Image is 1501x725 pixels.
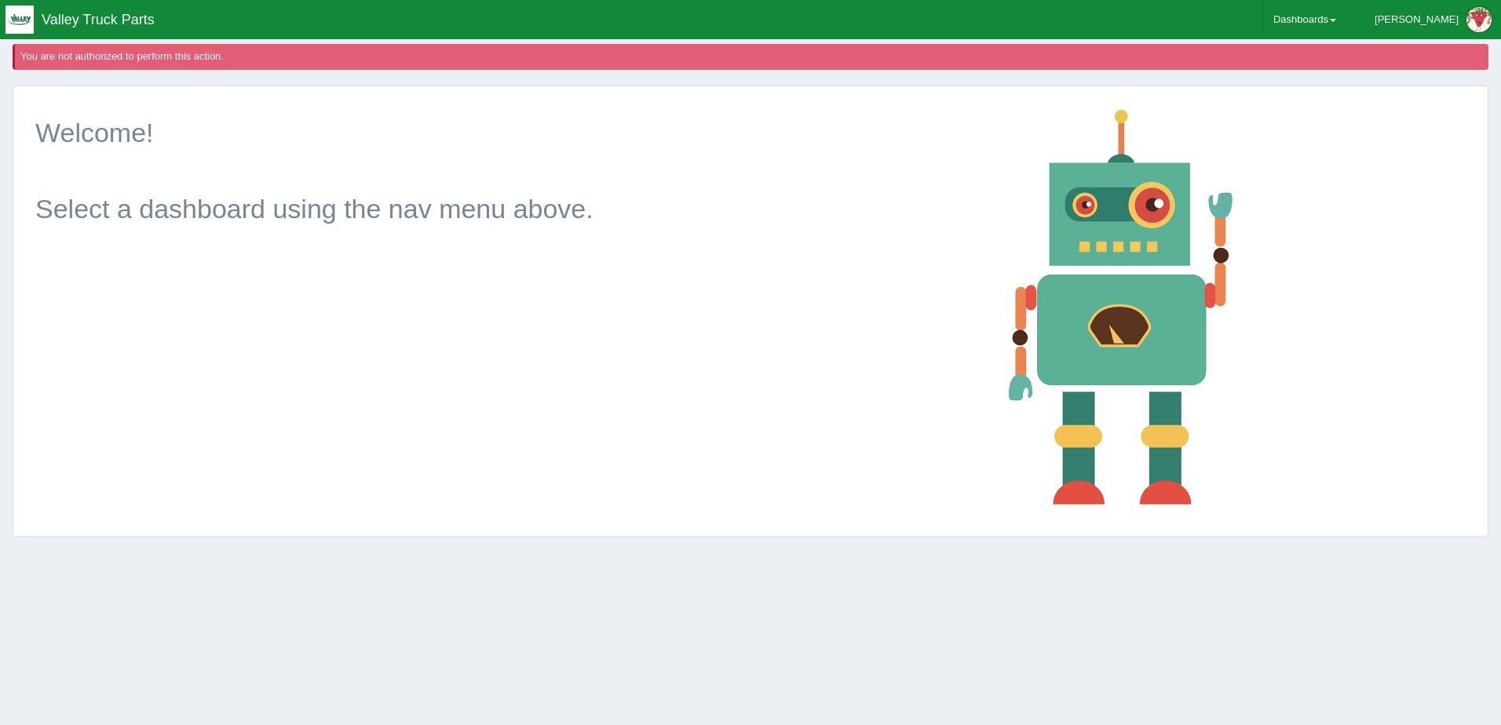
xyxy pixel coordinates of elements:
p: Welcome! Select a dashboard using the nav menu above. [35,114,984,228]
span: Valley Truck Parts [42,12,155,27]
div: [PERSON_NAME] [1375,4,1459,35]
img: Profile Picture [1466,7,1492,32]
img: robot-18af129d45a23e4dba80317a7b57af8f57279c3d1c32989fc063bd2141a5b856.png [997,98,1247,516]
img: q1blfpkbivjhsugxdrfq.png [5,5,34,34]
div: You are not authorized to perform this action. [20,49,1485,64]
